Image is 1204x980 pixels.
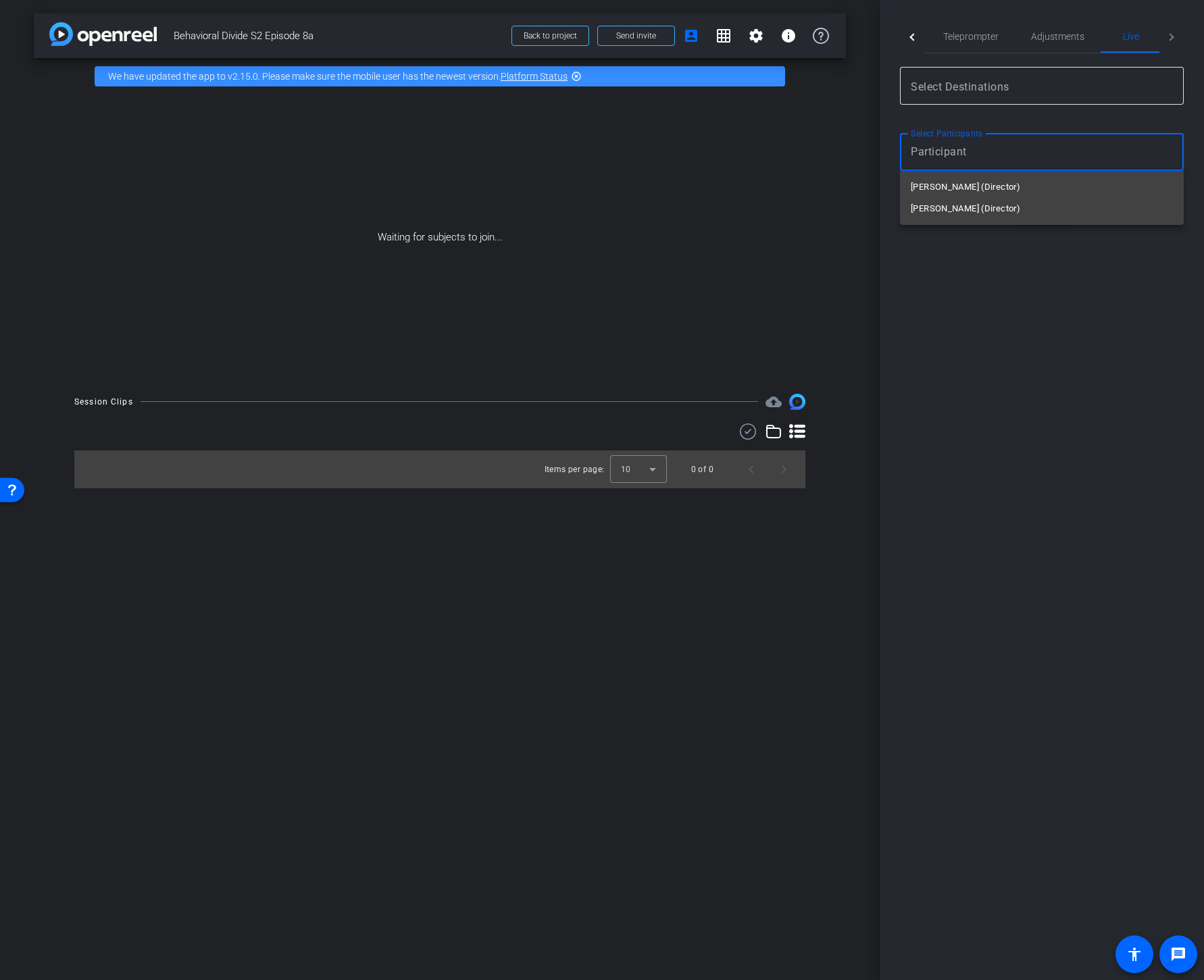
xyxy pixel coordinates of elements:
[735,453,768,486] button: Previous page
[911,128,982,138] mat-label: Select Participants
[49,22,157,46] img: app-logo
[780,28,797,44] mat-icon: info
[911,201,1020,217] span: [PERSON_NAME] (Director)
[911,78,1168,94] input: Destination
[691,463,713,476] div: 0 of 0
[95,66,785,86] div: We have updated the app to v2.15.0. Please make sure the mobile user has the newest version.
[911,144,1168,160] input: Participant
[789,394,805,410] img: Session clips
[911,144,1173,160] mat-chip-grid: Participant selection
[943,32,999,41] span: Teleprompter
[911,179,1020,195] span: [PERSON_NAME] (Director)
[616,30,656,41] span: Send invite
[174,22,503,49] span: Behavioral Divide S2 Episode 8a
[748,28,764,44] mat-icon: settings
[1031,32,1084,41] span: Adjustments
[1170,946,1186,962] mat-icon: message
[766,394,782,410] span: Destinations for your clips
[1123,32,1139,41] span: Live
[766,394,782,410] mat-icon: cloud_upload
[911,78,1173,94] mat-chip-grid: Destination selection
[524,31,577,41] span: Back to project
[511,26,589,46] button: Back to project
[501,71,568,82] a: Platform Status
[768,453,800,486] button: Next page
[597,26,675,46] button: Send invite
[571,71,582,82] mat-icon: highlight_off
[74,395,133,409] div: Session Clips
[911,80,1009,93] mat-label: Select Destinations
[34,95,846,380] div: Waiting for subjects to join...
[545,463,605,476] div: Items per page:
[716,28,732,44] mat-icon: grid_on
[683,28,699,44] mat-icon: account_box
[1126,946,1143,962] mat-icon: accessibility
